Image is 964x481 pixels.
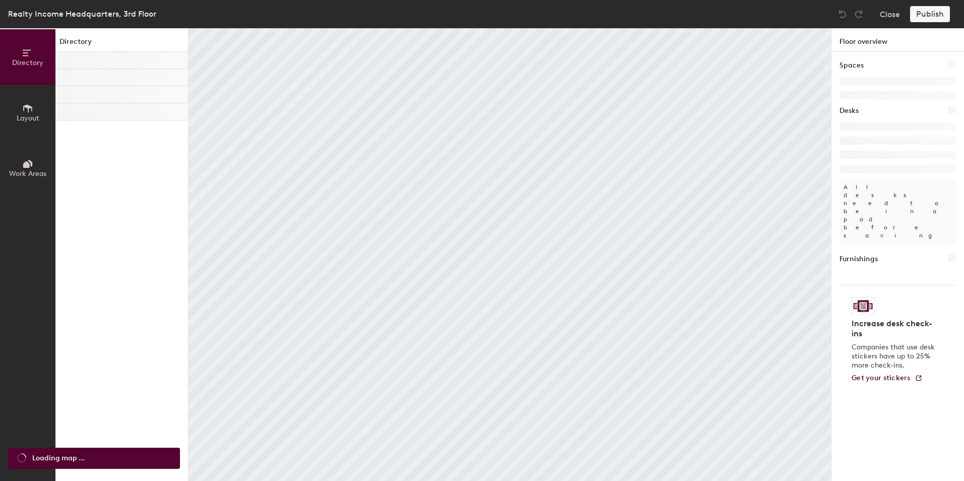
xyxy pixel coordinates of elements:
[852,374,923,383] a: Get your stickers
[831,28,964,52] h1: Floor overview
[32,453,85,464] span: Loading map ...
[12,58,43,67] span: Directory
[9,169,46,178] span: Work Areas
[8,8,156,20] div: Realty Income Headquarters, 3rd Floor
[837,9,848,19] img: Undo
[852,297,875,315] img: Sticker logo
[17,114,39,123] span: Layout
[55,36,188,52] h1: Directory
[839,60,864,71] h1: Spaces
[852,343,938,370] p: Companies that use desk stickers have up to 25% more check-ins.
[189,28,831,481] canvas: Map
[839,254,878,265] h1: Furnishings
[839,105,859,116] h1: Desks
[852,374,911,382] span: Get your stickers
[839,179,956,244] p: All desks need to be in a pod before saving
[854,9,864,19] img: Redo
[880,6,900,22] button: Close
[852,319,938,339] h4: Increase desk check-ins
